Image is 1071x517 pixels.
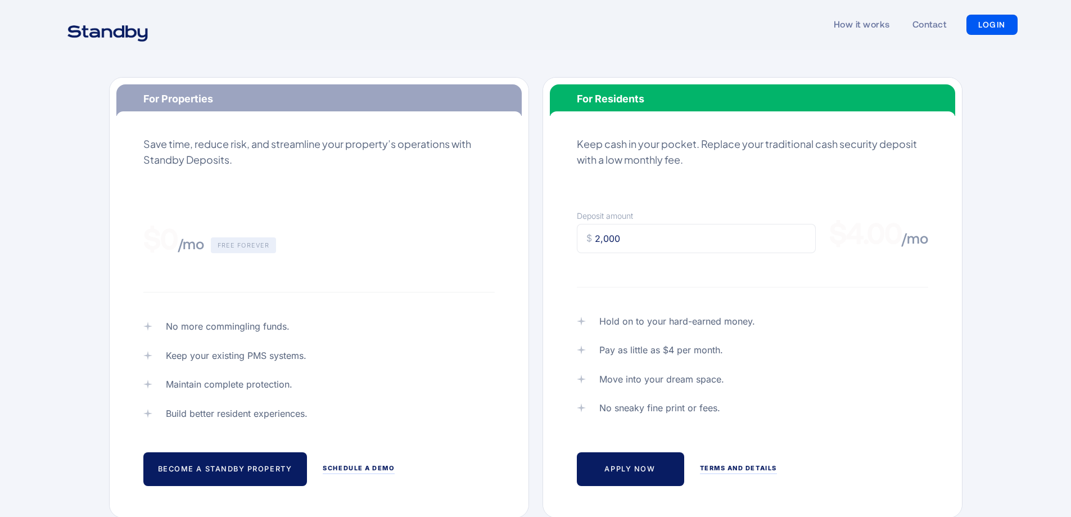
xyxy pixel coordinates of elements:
[53,18,162,32] a: home
[143,136,495,168] p: Save time, reduce risk, and streamline your property’s operations with Standby Deposits.
[577,452,684,486] a: Apply Now
[166,320,290,334] div: No more commingling funds.
[700,465,777,475] a: Terms and Details
[604,465,655,474] div: Apply Now
[143,452,307,486] a: Become a Standby Property
[143,221,178,255] span: $0
[599,372,724,387] div: Move into your dream space.
[966,15,1018,35] a: LOGIN
[323,465,395,475] a: Schedule a Demo
[218,240,269,251] div: Free Forever
[323,465,395,473] div: Schedule a Demo
[586,231,592,246] div: $
[829,212,928,253] div: /mo
[577,210,816,222] div: Deposit amount
[143,217,204,259] div: /mo
[158,465,292,474] div: Become a Standby Property
[166,407,308,421] div: Build better resident experiences.
[166,349,306,363] div: Keep your existing PMS systems.
[599,343,723,358] div: Pay as little as $4 per month.
[577,91,644,107] div: For Residents
[829,215,902,249] span: $4.00
[599,314,755,329] div: Hold on to your hard-earned money.
[599,401,720,416] div: No sneaky fine print or fees.
[595,231,620,246] div: 2,000
[166,377,292,392] div: Maintain complete protection.
[143,91,213,107] div: For Properties
[700,465,777,473] div: Terms and Details
[577,136,928,168] p: Keep cash in your pocket. Replace your traditional cash security deposit with a low monthly fee.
